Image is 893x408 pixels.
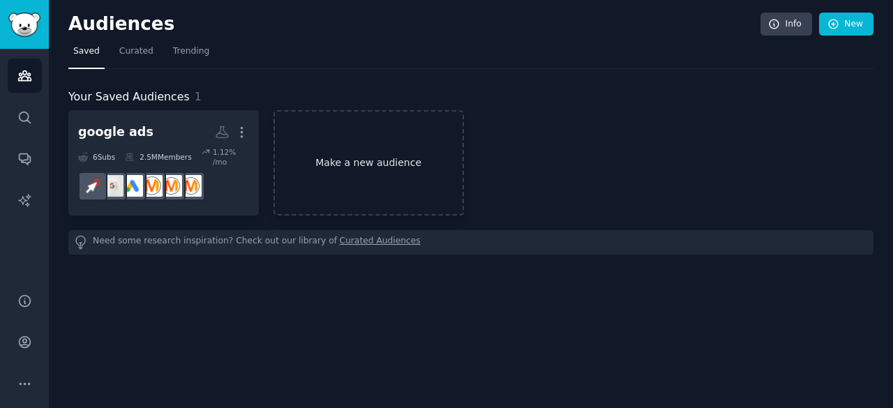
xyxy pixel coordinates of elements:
a: Info [760,13,812,36]
span: Your Saved Audiences [68,89,190,106]
div: 1.12 % /mo [213,147,249,167]
h2: Audiences [68,13,760,36]
span: Trending [173,45,209,58]
img: PPC [82,175,104,197]
img: marketing [160,175,182,197]
img: GummySearch logo [8,13,40,37]
a: Curated [114,40,158,69]
a: google ads6Subs2.5MMembers1.12% /moAskMarketingmarketingDigitalMarketingGoogle_AdsgoogleadsPPC [68,110,259,216]
img: Google_Ads [121,175,143,197]
span: 1 [195,90,202,103]
span: Curated [119,45,153,58]
div: 6 Sub s [78,147,115,167]
div: google ads [78,123,153,141]
img: AskMarketing [180,175,202,197]
img: googleads [102,175,123,197]
div: Need some research inspiration? Check out our library of [68,230,873,255]
a: Trending [168,40,214,69]
a: Make a new audience [273,110,464,216]
span: Saved [73,45,100,58]
a: New [819,13,873,36]
img: DigitalMarketing [141,175,163,197]
a: Saved [68,40,105,69]
div: 2.5M Members [125,147,191,167]
a: Curated Audiences [340,235,421,250]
